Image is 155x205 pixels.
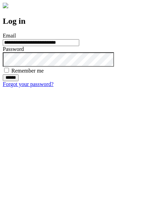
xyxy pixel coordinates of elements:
[3,33,16,39] label: Email
[3,17,152,26] h2: Log in
[3,46,24,52] label: Password
[11,68,44,74] label: Remember me
[3,3,8,8] img: logo-4e3dc11c47720685a147b03b5a06dd966a58ff35d612b21f08c02c0306f2b779.png
[3,81,53,87] a: Forgot your password?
